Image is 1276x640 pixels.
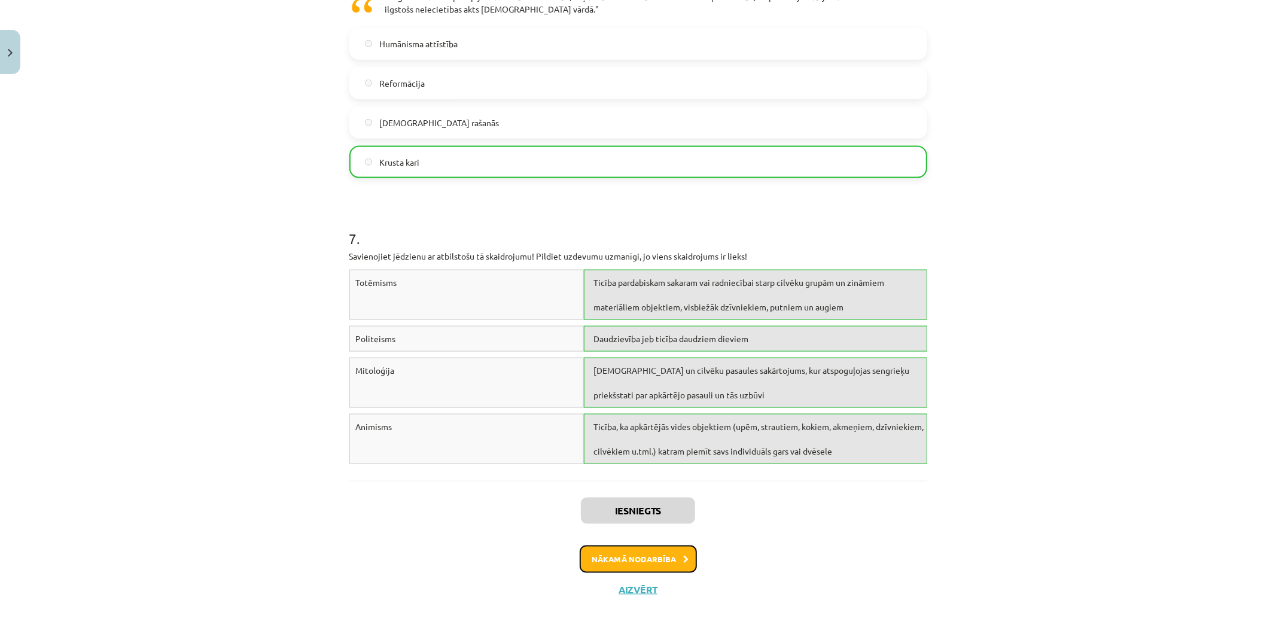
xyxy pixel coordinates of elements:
[379,38,458,50] span: Humānisma attīstība
[593,277,884,312] span: Ticība pardabiskam sakaram vai radniecībai starp cilvēku grupām un zināmiem materiāliem objektiem...
[616,584,661,596] button: Aizvērt
[356,365,395,376] span: Mitoloģija
[8,49,13,57] img: icon-close-lesson-0947bae3869378f0d4975bcd49f059093ad1ed9edebbc8119c70593378902aed.svg
[379,77,425,90] span: Reformācija
[593,365,909,400] span: [DEMOGRAPHIC_DATA] un cilvēku pasaules sakārtojums, kur atspoguļojas sengrieķu priekšstati par ap...
[365,159,373,166] input: Krusta kari
[349,250,927,263] p: Savienojiet jēdzienu ar atbilstošu tā skaidrojumu! Pildiet uzdevumu uzmanīgi, jo viens skaidrojum...
[379,117,499,129] span: [DEMOGRAPHIC_DATA] rašanās
[349,209,927,246] h1: 7 .
[580,545,697,573] button: Nākamā nodarbība
[593,421,924,456] span: Ticība, ka apkārtējās vides objektiem (upēm, strautiem, kokiem, akmeņiem, dzīvniekiem, cilvēkiem ...
[593,333,748,344] span: Daudzievība jeb ticība daudziem dieviem
[356,333,396,344] span: Politeisms
[379,156,419,169] span: Krusta kari
[581,498,695,524] button: Iesniegts
[356,421,392,432] span: Animisms
[365,80,373,87] input: Reformācija
[356,277,397,288] span: Totēmisms
[365,119,373,127] input: [DEMOGRAPHIC_DATA] rašanās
